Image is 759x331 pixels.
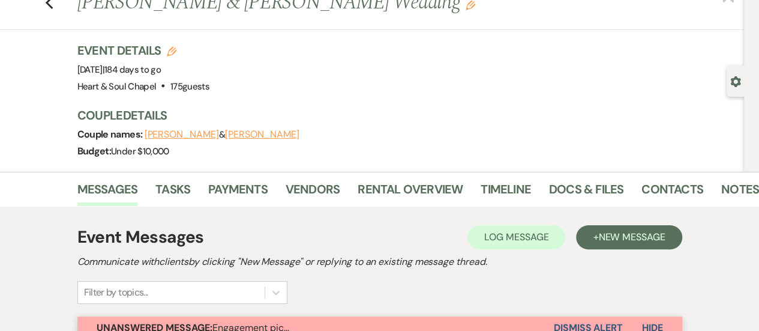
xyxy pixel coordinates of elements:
span: [DATE] [77,64,161,76]
a: Vendors [286,180,340,206]
h3: Event Details [77,42,209,59]
span: Log Message [484,231,548,243]
span: Couple names: [77,128,145,141]
a: Contacts [641,180,703,206]
button: [PERSON_NAME] [145,130,219,139]
span: Under $10,000 [111,145,169,157]
a: Messages [77,180,138,206]
h1: Event Messages [77,225,204,250]
h2: Communicate with clients by clicking "New Message" or replying to an existing message thread. [77,255,682,269]
a: Tasks [155,180,190,206]
h3: Couple Details [77,107,733,124]
span: | [103,64,161,76]
a: Rental Overview [358,180,463,206]
button: [PERSON_NAME] [225,130,299,139]
button: +New Message [576,225,682,249]
button: Log Message [467,225,565,249]
a: Notes [721,180,759,206]
a: Docs & Files [549,180,623,206]
span: & [145,129,299,141]
span: Heart & Soul Chapel [77,80,157,93]
a: Payments [208,180,268,206]
span: Budget: [77,145,112,157]
span: 175 guests [170,80,209,93]
button: Open lead details [730,75,741,87]
div: Filter by topics... [84,285,148,300]
span: 184 days to go [104,64,161,76]
span: New Message [598,231,665,243]
a: Timeline [481,180,531,206]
